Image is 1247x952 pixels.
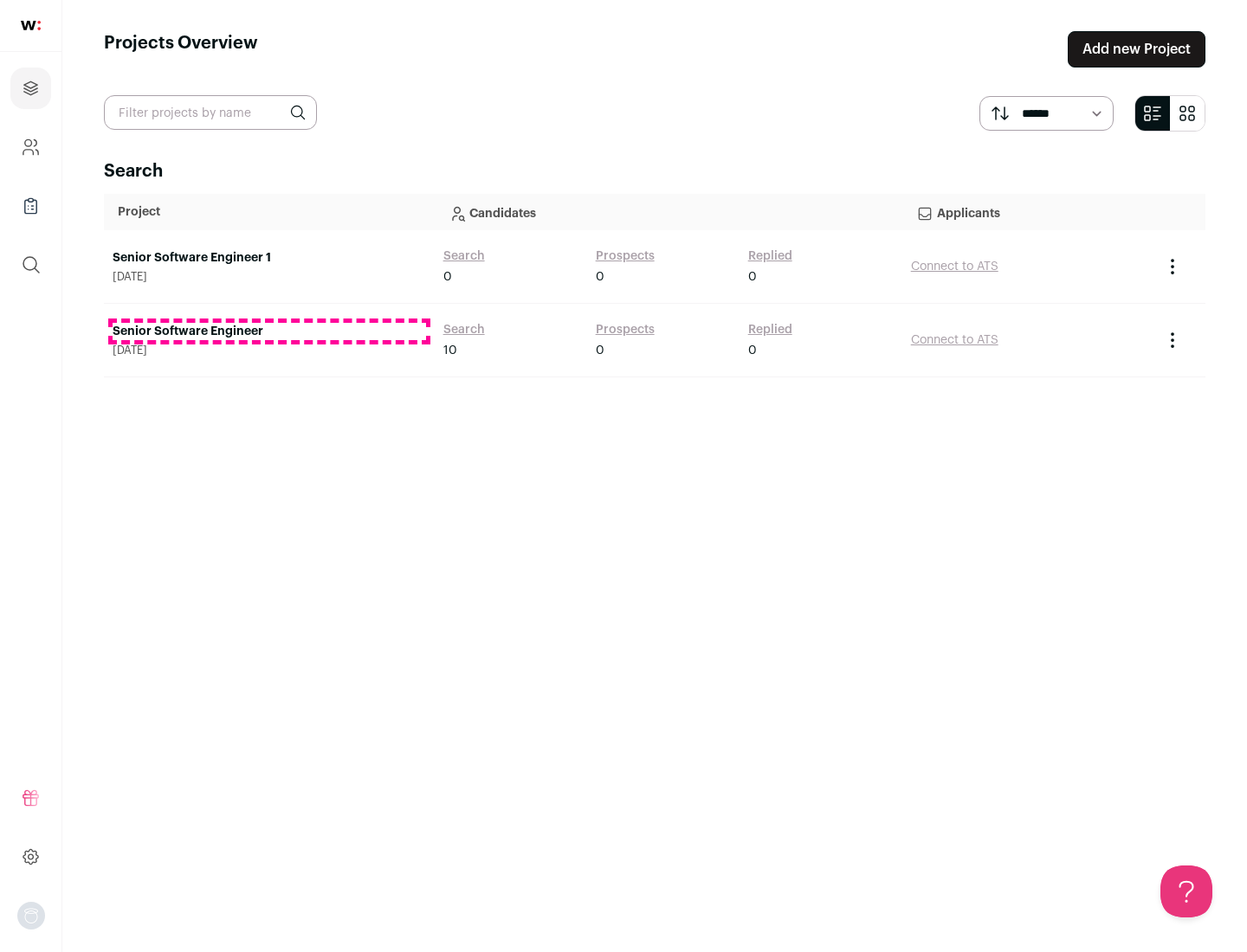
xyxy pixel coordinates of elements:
[1162,256,1183,277] button: Project Actions
[10,68,51,109] a: Projects
[113,270,426,284] span: [DATE]
[911,334,998,346] a: Connect to ATS
[449,195,888,229] p: Candidates
[596,342,604,359] span: 0
[104,31,258,68] h1: Projects Overview
[21,21,41,30] img: wellfound-shorthand-0d5821cbd27db2630d0214b213865d53afaa358527fdda9d0ea32b1df1b89c2c.svg
[1160,865,1212,917] iframe: Help Scout Beacon - Open
[916,195,1140,229] p: Applicants
[1162,330,1183,351] button: Project Actions
[748,321,792,338] a: Replied
[443,268,452,286] span: 0
[748,342,757,359] span: 0
[443,321,485,338] a: Search
[596,321,655,338] a: Prospects
[443,342,457,359] span: 10
[10,126,51,168] a: Company and ATS Settings
[113,323,426,340] a: Senior Software Engineer
[113,344,426,357] span: [DATE]
[17,902,45,929] img: nopic.png
[104,95,317,130] input: Filter projects by name
[104,159,1205,183] h2: Search
[113,249,426,267] a: Senior Software Engineer 1
[118,203,421,221] p: Project
[748,248,792,265] a: Replied
[443,248,485,265] a: Search
[10,185,51,227] a: Company Lists
[1068,31,1205,68] a: Add new Project
[596,248,655,265] a: Prospects
[17,902,45,929] button: Open dropdown
[911,261,998,273] a: Connect to ATS
[596,268,604,286] span: 0
[748,268,757,286] span: 0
